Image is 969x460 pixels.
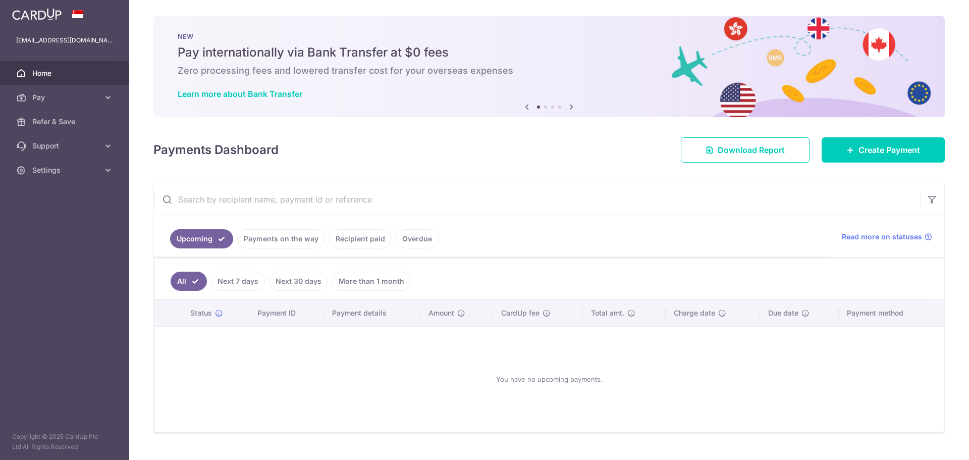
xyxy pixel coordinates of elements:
span: Status [190,308,212,318]
h5: Pay internationally via Bank Transfer at $0 fees [178,44,921,61]
span: Total amt. [591,308,624,318]
a: Next 30 days [269,272,328,291]
span: Read more on statuses [842,232,922,242]
img: Bank transfer banner [153,16,945,117]
span: Due date [768,308,798,318]
input: Search by recipient name, payment id or reference [154,183,920,216]
h4: Payments Dashboard [153,141,279,159]
h6: Zero processing fees and lowered transfer cost for your overseas expenses [178,65,921,77]
a: More than 1 month [332,272,411,291]
span: CardUp fee [501,308,540,318]
a: Learn more about Bank Transfer [178,89,302,99]
a: Read more on statuses [842,232,932,242]
a: Create Payment [822,137,945,163]
div: You have no upcoming payments. [167,335,932,424]
p: NEW [178,32,921,40]
span: Support [32,141,99,151]
span: Create Payment [858,144,920,156]
a: All [171,272,207,291]
span: Settings [32,165,99,175]
span: Charge date [674,308,715,318]
span: Refer & Save [32,117,99,127]
a: Upcoming [170,229,233,248]
a: Overdue [396,229,439,248]
a: Recipient paid [329,229,392,248]
a: Next 7 days [211,272,265,291]
span: Home [32,68,99,78]
span: Pay [32,92,99,103]
a: Payments on the way [237,229,325,248]
span: Amount [428,308,454,318]
p: [EMAIL_ADDRESS][DOMAIN_NAME] [16,35,113,45]
span: Download Report [718,144,785,156]
th: Payment details [324,300,421,326]
th: Payment method [839,300,944,326]
img: CardUp [12,8,62,20]
th: Payment ID [249,300,324,326]
a: Download Report [681,137,810,163]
